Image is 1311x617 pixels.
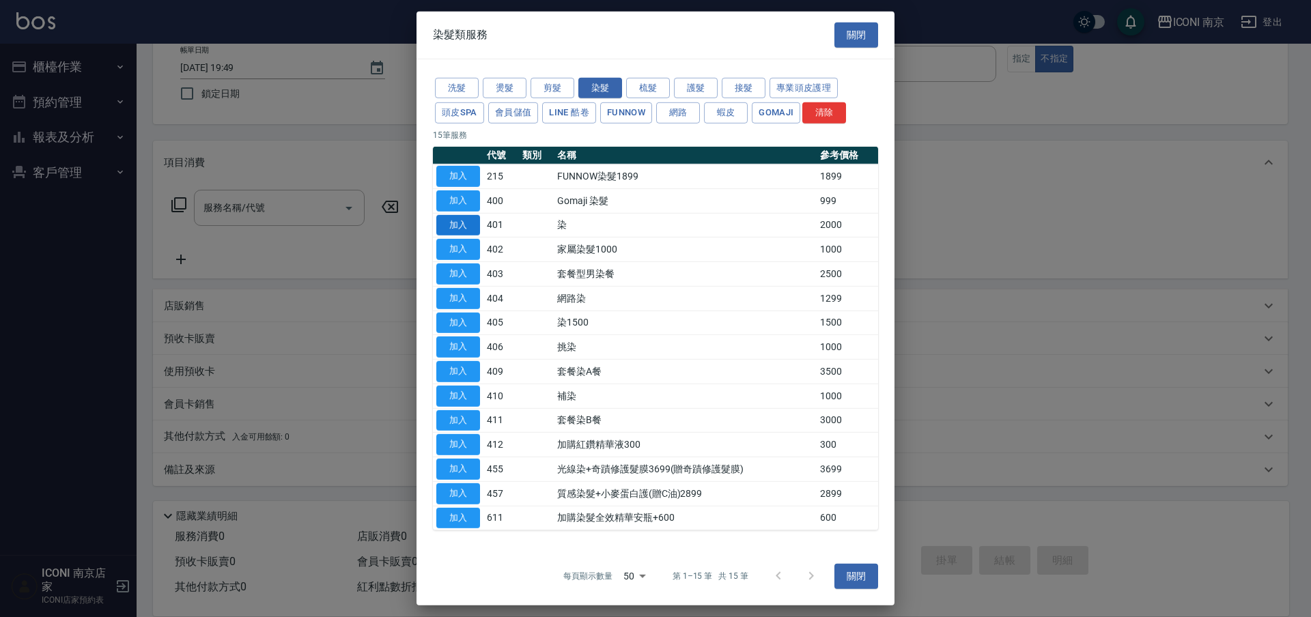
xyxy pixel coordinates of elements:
[531,77,574,98] button: 剪髮
[436,263,480,285] button: 加入
[436,361,480,382] button: 加入
[578,77,622,98] button: 染髮
[542,102,596,124] button: LINE 酷卷
[817,147,878,164] th: 參考價格
[817,408,878,433] td: 3000
[554,188,817,213] td: Gomaji 染髮
[483,457,519,481] td: 455
[436,336,480,358] button: 加入
[817,261,878,286] td: 2500
[483,311,519,335] td: 405
[433,28,488,42] span: 染髮類服務
[554,408,817,433] td: 套餐染B餐
[519,147,554,164] th: 類別
[435,102,484,124] button: 頭皮SPA
[483,286,519,311] td: 404
[554,286,817,311] td: 網路染
[436,459,480,480] button: 加入
[626,77,670,98] button: 梳髮
[554,311,817,335] td: 染1500
[673,570,748,582] p: 第 1–15 筆 共 15 筆
[722,77,765,98] button: 接髮
[436,166,480,187] button: 加入
[483,506,519,530] td: 611
[483,77,526,98] button: 燙髮
[817,384,878,408] td: 1000
[433,129,878,141] p: 15 筆服務
[674,77,718,98] button: 護髮
[817,311,878,335] td: 1500
[656,102,700,124] button: 網路
[554,481,817,506] td: 質感染髮+小麥蛋白護(贈C油)2899
[436,312,480,333] button: 加入
[436,288,480,309] button: 加入
[435,77,479,98] button: 洗髮
[618,558,651,594] div: 50
[488,102,539,124] button: 會員儲值
[483,384,519,408] td: 410
[554,506,817,530] td: 加購染髮全效精華安瓶+600
[483,164,519,188] td: 215
[834,23,878,48] button: 關閉
[802,102,846,124] button: 清除
[483,147,519,164] th: 代號
[436,434,480,455] button: 加入
[554,261,817,286] td: 套餐型男染餐
[483,359,519,384] td: 409
[817,188,878,213] td: 999
[563,570,612,582] p: 每頁顯示數量
[817,335,878,360] td: 1000
[817,506,878,530] td: 600
[554,213,817,238] td: 染
[483,335,519,360] td: 406
[483,261,519,286] td: 403
[752,102,800,124] button: Gomaji
[834,564,878,589] button: 關閉
[554,335,817,360] td: 挑染
[817,359,878,384] td: 3500
[554,384,817,408] td: 補染
[483,433,519,457] td: 412
[554,147,817,164] th: 名稱
[436,239,480,260] button: 加入
[483,481,519,506] td: 457
[554,238,817,262] td: 家屬染髮1000
[436,483,480,504] button: 加入
[817,457,878,481] td: 3699
[483,408,519,433] td: 411
[817,164,878,188] td: 1899
[436,190,480,212] button: 加入
[600,102,652,124] button: FUNNOW
[483,238,519,262] td: 402
[554,359,817,384] td: 套餐染A餐
[436,410,480,431] button: 加入
[817,481,878,506] td: 2899
[554,457,817,481] td: 光線染+奇蹟修護髮膜3699(贈奇蹟修護髮膜)
[436,214,480,235] button: 加入
[436,507,480,528] button: 加入
[436,386,480,407] button: 加入
[817,433,878,457] td: 300
[770,77,838,98] button: 專業頭皮護理
[817,213,878,238] td: 2000
[554,433,817,457] td: 加購紅鑽精華液300
[817,238,878,262] td: 1000
[554,164,817,188] td: FUNNOW染髮1899
[817,286,878,311] td: 1299
[483,213,519,238] td: 401
[483,188,519,213] td: 400
[704,102,748,124] button: 蝦皮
